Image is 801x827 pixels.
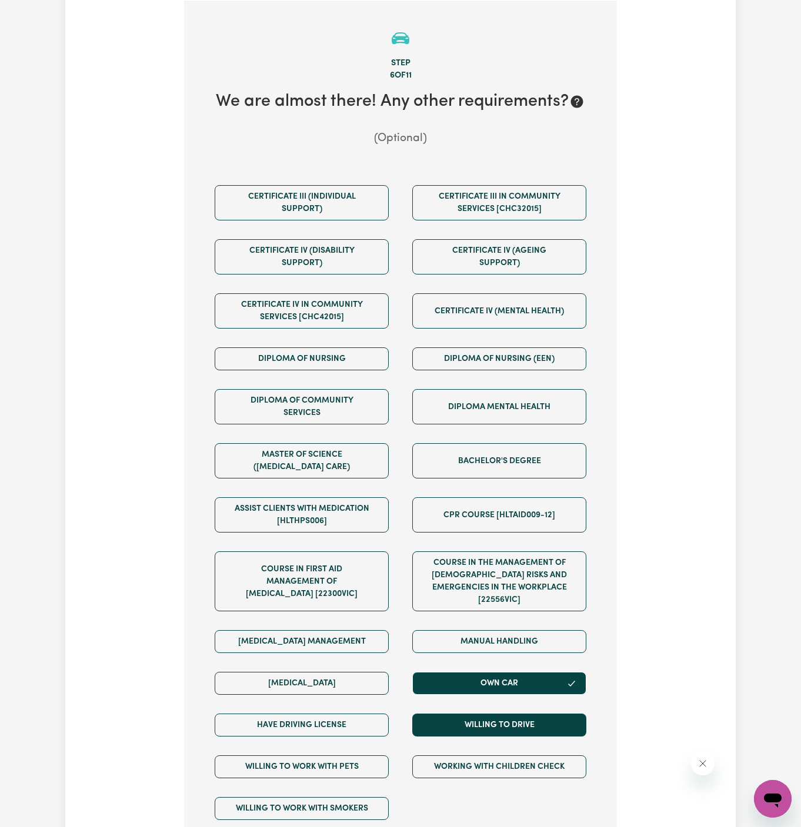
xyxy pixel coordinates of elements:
button: Course in the Management of [DEMOGRAPHIC_DATA] Risks and Emergencies in the Workplace [22556VIC] [412,551,586,611]
button: Diploma Mental Health [412,389,586,424]
div: Step [203,57,598,70]
h2: We are almost there! Any other requirements? [203,92,598,112]
button: Willing to drive [412,714,586,736]
button: Have driving license [215,714,389,736]
button: Certificate IV (Disability Support) [215,239,389,274]
button: Willing to work with pets [215,755,389,778]
button: [MEDICAL_DATA] [215,672,389,695]
button: Course in First Aid Management of [MEDICAL_DATA] [22300VIC] [215,551,389,611]
button: [MEDICAL_DATA] Management [215,630,389,653]
button: Own Car [412,672,586,695]
button: Master of Science ([MEDICAL_DATA] Care) [215,443,389,478]
p: (Optional) [203,130,598,148]
button: Diploma of Nursing [215,347,389,370]
button: Certificate IV (Ageing Support) [412,239,586,274]
button: Diploma of Community Services [215,389,389,424]
button: Certificate IV in Community Services [CHC42015] [215,293,389,329]
button: Certificate III (Individual Support) [215,185,389,220]
button: CPR Course [HLTAID009-12] [412,497,586,533]
button: Willing to work with smokers [215,797,389,820]
button: Manual Handling [412,630,586,653]
button: Bachelor's Degree [412,443,586,478]
div: 6 of 11 [203,69,598,82]
iframe: Button to launch messaging window [754,780,792,818]
button: Diploma of Nursing (EEN) [412,347,586,370]
button: Certificate III in Community Services [CHC32015] [412,185,586,220]
button: Assist clients with medication [HLTHPS006] [215,497,389,533]
iframe: Close message [691,752,715,775]
button: Certificate IV (Mental Health) [412,293,586,329]
span: Need any help? [7,8,71,18]
button: Working with Children Check [412,755,586,778]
